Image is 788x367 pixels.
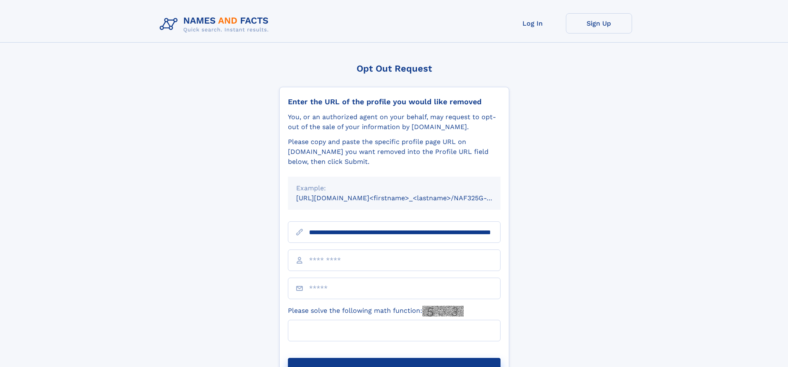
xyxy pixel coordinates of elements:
[156,13,275,36] img: Logo Names and Facts
[279,63,509,74] div: Opt Out Request
[288,112,501,132] div: You, or an authorized agent on your behalf, may request to opt-out of the sale of your informatio...
[296,183,492,193] div: Example:
[296,194,516,202] small: [URL][DOMAIN_NAME]<firstname>_<lastname>/NAF325G-xxxxxxxx
[288,306,464,317] label: Please solve the following math function:
[566,13,632,34] a: Sign Up
[288,97,501,106] div: Enter the URL of the profile you would like removed
[500,13,566,34] a: Log In
[288,137,501,167] div: Please copy and paste the specific profile page URL on [DOMAIN_NAME] you want removed into the Pr...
